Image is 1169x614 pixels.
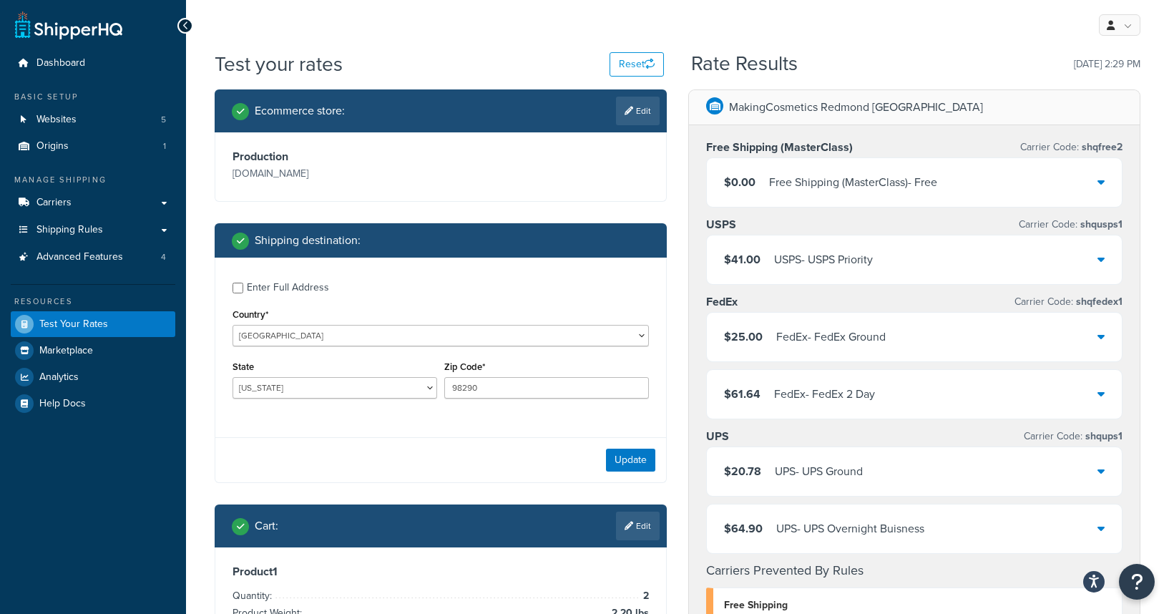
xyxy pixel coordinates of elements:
[1019,215,1122,235] p: Carrier Code:
[36,57,85,69] span: Dashboard
[39,345,93,357] span: Marketplace
[606,449,655,472] button: Update
[724,174,755,190] span: $0.00
[1073,294,1122,309] span: shqfedex1
[691,53,798,75] h2: Rate Results
[11,190,175,216] a: Carriers
[729,97,983,117] p: MakingCosmetics Redmond [GEOGRAPHIC_DATA]
[1020,137,1122,157] p: Carrier Code:
[233,361,254,372] label: State
[706,429,729,444] h3: UPS
[11,391,175,416] a: Help Docs
[706,295,738,309] h3: FedEx
[1082,429,1122,444] span: shqups1
[11,133,175,160] a: Origins1
[776,519,924,539] div: UPS - UPS Overnight Buisness
[640,588,649,605] span: 2
[11,244,175,271] li: Advanced Features
[706,218,736,232] h3: USPS
[215,50,343,78] h1: Test your rates
[1079,140,1122,155] span: shqfree2
[616,512,660,540] a: Edit
[706,561,1122,580] h4: Carriers Prevented By Rules
[610,52,664,77] button: Reset
[444,361,485,372] label: Zip Code*
[255,104,345,117] h2: Ecommerce store :
[36,224,103,236] span: Shipping Rules
[1014,292,1122,312] p: Carrier Code:
[233,150,437,164] h3: Production
[39,371,79,384] span: Analytics
[11,50,175,77] a: Dashboard
[247,278,329,298] div: Enter Full Address
[255,234,361,247] h2: Shipping destination :
[233,588,275,603] span: Quantity:
[776,327,886,347] div: FedEx - FedEx Ground
[233,565,649,579] h3: Product 1
[39,398,86,410] span: Help Docs
[11,364,175,390] a: Analytics
[36,114,77,126] span: Websites
[36,197,72,209] span: Carriers
[11,217,175,243] a: Shipping Rules
[11,296,175,308] div: Resources
[163,140,166,152] span: 1
[724,386,760,402] span: $61.64
[36,251,123,263] span: Advanced Features
[775,462,863,482] div: UPS - UPS Ground
[161,114,166,126] span: 5
[724,251,760,268] span: $41.00
[706,140,853,155] h3: Free Shipping (MasterClass)
[11,91,175,103] div: Basic Setup
[1119,564,1155,600] button: Open Resource Center
[233,283,243,293] input: Enter Full Address
[11,338,175,364] a: Marketplace
[1024,427,1122,447] p: Carrier Code:
[724,463,761,479] span: $20.78
[769,172,937,193] div: Free Shipping (MasterClass) - Free
[36,140,69,152] span: Origins
[255,520,278,532] h2: Cart :
[774,384,875,404] div: FedEx - FedEx 2 Day
[724,520,763,537] span: $64.90
[233,164,437,184] p: [DOMAIN_NAME]
[233,309,268,320] label: Country*
[774,250,873,270] div: USPS - USPS Priority
[1077,217,1122,232] span: shqusps1
[724,328,763,345] span: $25.00
[11,107,175,133] li: Websites
[11,133,175,160] li: Origins
[39,318,108,331] span: Test Your Rates
[11,311,175,337] a: Test Your Rates
[11,174,175,186] div: Manage Shipping
[11,107,175,133] a: Websites5
[11,244,175,271] a: Advanced Features4
[616,97,660,125] a: Edit
[161,251,166,263] span: 4
[1074,54,1140,74] p: [DATE] 2:29 PM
